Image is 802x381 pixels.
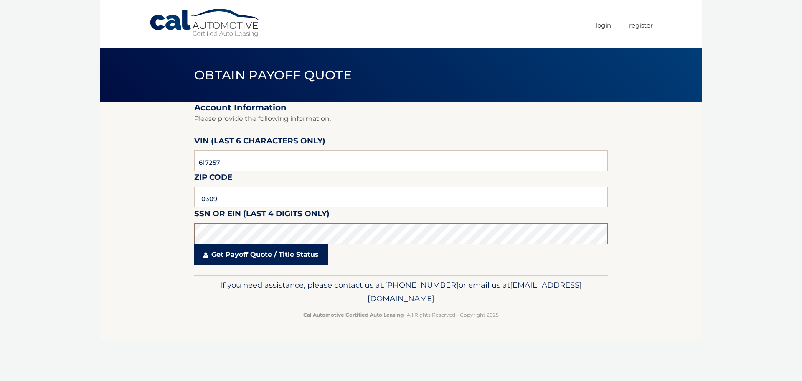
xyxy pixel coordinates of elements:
[194,113,608,125] p: Please provide the following information.
[629,18,653,32] a: Register
[596,18,611,32] a: Login
[303,312,404,318] strong: Cal Automotive Certified Auto Leasing
[194,67,352,83] span: Obtain Payoff Quote
[200,279,602,305] p: If you need assistance, please contact us at: or email us at
[385,280,459,290] span: [PHONE_NUMBER]
[194,207,330,223] label: SSN or EIN (last 4 digits only)
[194,135,325,150] label: VIN (last 6 characters only)
[149,8,262,38] a: Cal Automotive
[194,171,232,187] label: Zip Code
[200,310,602,319] p: - All Rights Reserved - Copyright 2025
[194,244,328,265] a: Get Payoff Quote / Title Status
[194,102,608,113] h2: Account Information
